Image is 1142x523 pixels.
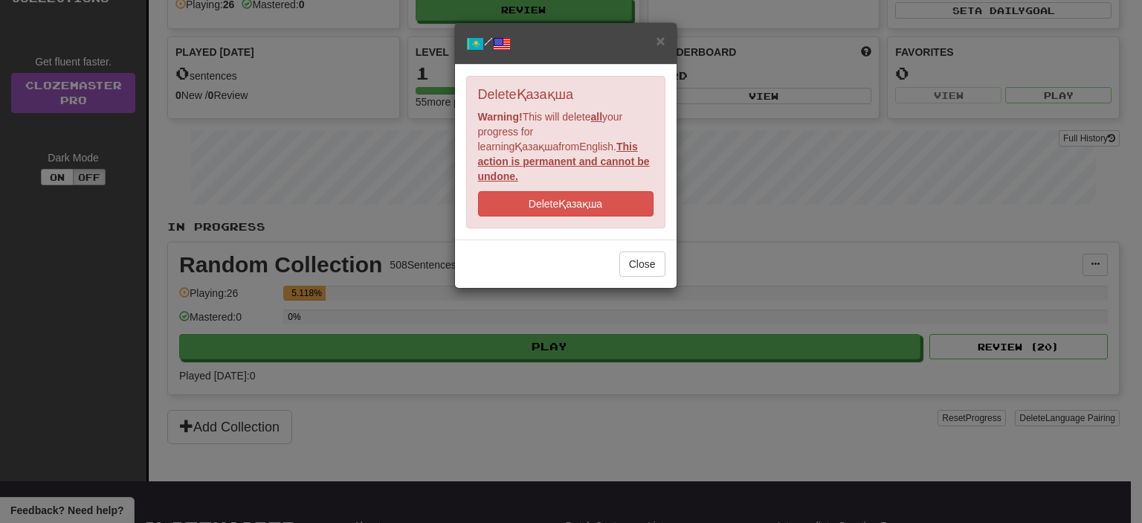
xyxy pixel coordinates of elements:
u: This action is permanent and cannot be undone. [478,141,650,182]
h4: Delete Қазақша [478,88,654,103]
span: × [656,32,665,49]
button: Close [656,33,665,48]
u: all [590,111,602,123]
button: DeleteҚазақша [478,191,654,216]
strong: Warning! [478,111,523,123]
p: This will delete your progress for learning Қазақша from English . [478,109,654,184]
span: / [466,35,511,48]
button: Close [619,251,665,277]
